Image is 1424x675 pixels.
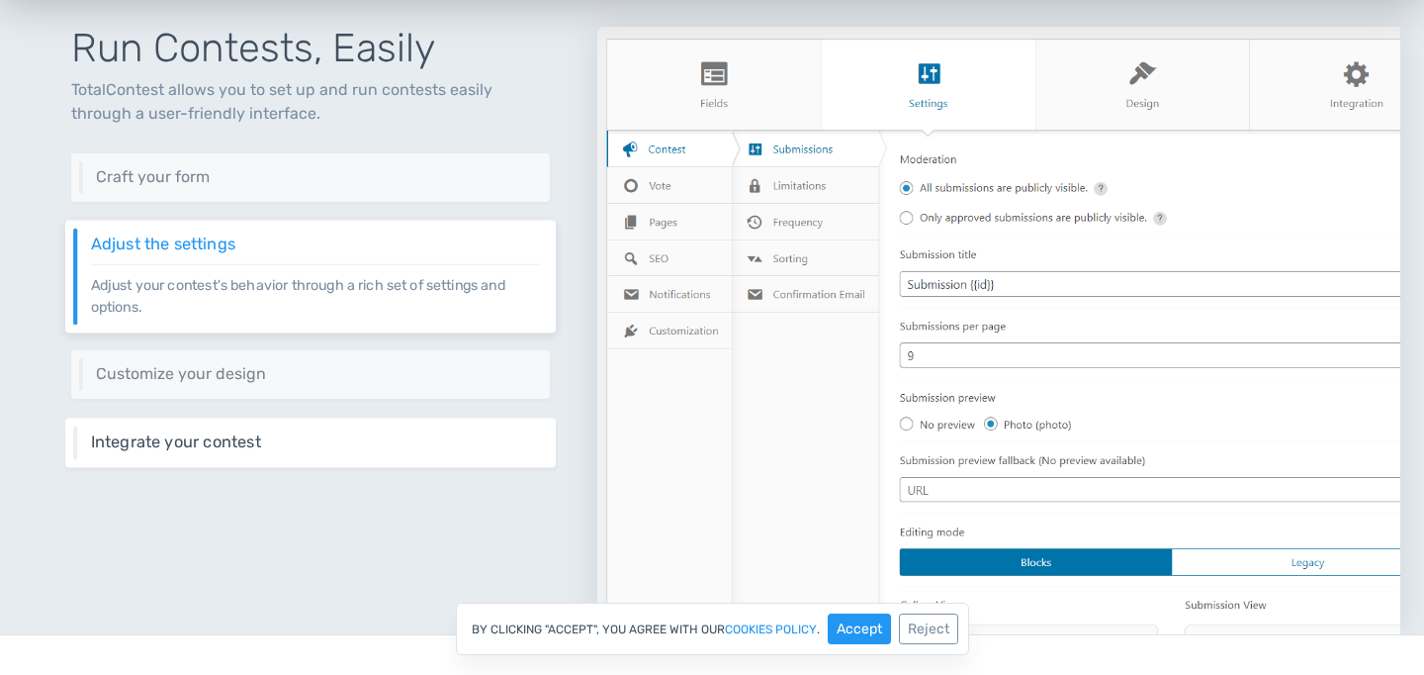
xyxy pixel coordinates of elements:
h6: Customize your design [96,365,535,383]
h1: Run Contests, Easily [71,27,550,70]
div: By clicking "Accept", you agree with our . [456,603,969,655]
h6: Integrate your contest [91,434,541,451]
p: Keep your website's design consistent by customizing the design to match your branding guidelines. [96,383,535,384]
img: Settings [597,27,1400,634]
p: Adjust your contest's behavior through a rich set of settings and options. [91,263,541,317]
h6: Adjust the settings [91,236,541,253]
button: Reject [899,614,958,644]
p: TotalContest allows you to set up and run contests easily through a user-friendly interface. [71,78,550,126]
button: Accept [828,614,891,644]
h6: Craft your form [96,168,535,186]
a: cookies policy [725,624,817,635]
p: Integrate your contest easily using different methods including shortcodes, embed code, REST API ... [91,451,541,452]
p: Craft your own submission form using 10+ different types of fields. [96,186,535,187]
